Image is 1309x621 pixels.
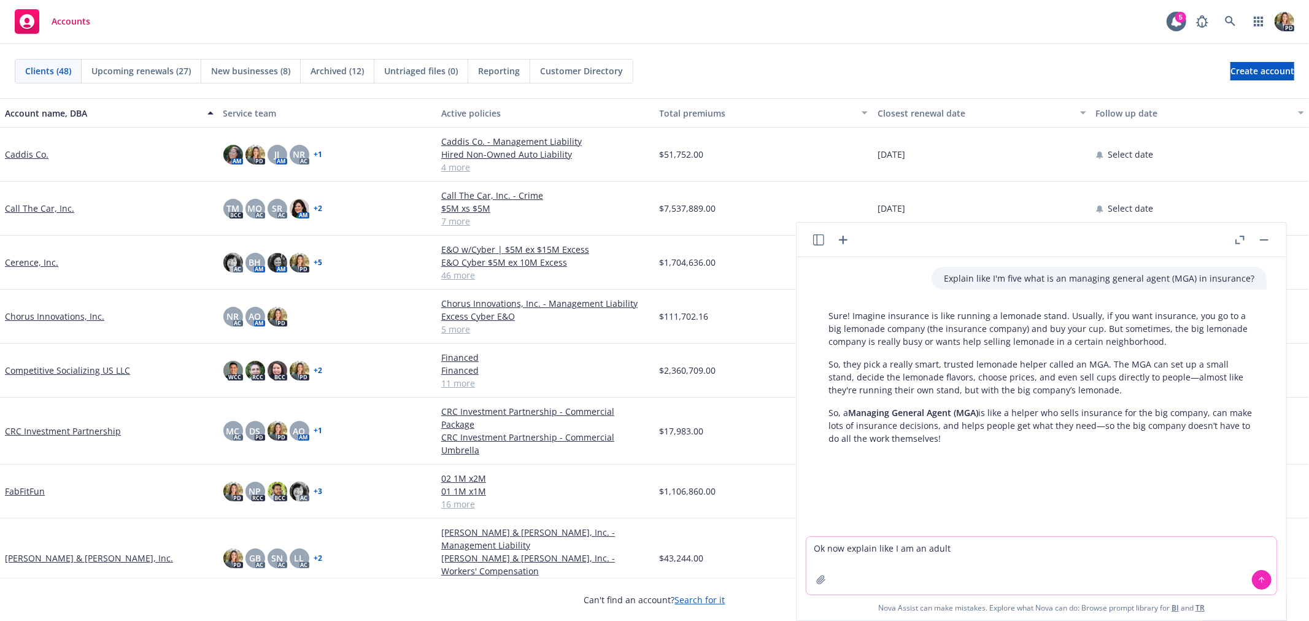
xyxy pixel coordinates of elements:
a: Search for it [675,594,725,606]
span: $7,537,889.00 [660,202,716,215]
img: photo [268,482,287,501]
span: GB [249,552,261,565]
a: Accounts [10,4,95,39]
img: photo [1275,12,1294,31]
span: Create account [1230,60,1294,83]
span: NR [227,310,239,323]
img: photo [223,361,243,380]
div: Closest renewal date [878,107,1073,120]
span: $1,106,860.00 [660,485,716,498]
img: photo [268,361,287,380]
a: 16 more [441,498,650,511]
a: Search [1218,9,1243,34]
a: Financed [441,351,650,364]
span: $1,704,636.00 [660,256,716,269]
a: 4 more [441,161,650,174]
a: [PERSON_NAME] & [PERSON_NAME], Inc. - Workers' Compensation [441,552,650,577]
a: FabFitFun [5,485,45,498]
img: photo [290,482,309,501]
a: Caddis Co. - Management Liability [441,135,650,148]
span: JJ [275,148,280,161]
a: 11 more [441,377,650,390]
a: 5 more [441,577,650,590]
img: photo [268,307,287,326]
span: [DATE] [878,202,905,215]
img: photo [268,253,287,272]
span: Archived (12) [311,64,364,77]
span: NR [293,148,306,161]
span: Reporting [478,64,520,77]
a: Report a Bug [1190,9,1214,34]
span: AO [293,425,306,438]
span: $43,244.00 [660,552,704,565]
span: DS [250,425,261,438]
p: Explain like I'm five what is an managing general agent (MGA) in insurance? [944,272,1254,285]
a: + 2 [314,205,323,212]
a: 02 1M x2M [441,472,650,485]
a: 7 more [441,215,650,228]
img: photo [223,253,243,272]
img: photo [268,421,287,441]
a: + 1 [314,151,323,158]
a: Create account [1230,62,1294,80]
span: Clients (48) [25,64,71,77]
p: So, they pick a really smart, trusted lemonade helper called an MGA. The MGA can set up a small s... [828,358,1254,396]
button: Closest renewal date [873,98,1091,128]
span: Accounts [52,17,90,26]
a: + 2 [314,555,323,562]
button: Active policies [436,98,655,128]
a: Call The Car, Inc. - Crime [441,189,650,202]
a: Competitive Socializing US LLC [5,364,130,377]
span: Managing General Agent (MGA) [848,407,978,418]
span: $2,360,709.00 [660,364,716,377]
span: Nova Assist can make mistakes. Explore what Nova can do: Browse prompt library for and [801,595,1281,620]
span: Upcoming renewals (27) [91,64,191,77]
a: BI [1172,603,1179,613]
a: 5 more [441,323,650,336]
a: Chorus Innovations, Inc. - Management Liability [441,297,650,310]
a: Excess Cyber E&O [441,310,650,323]
span: MC [226,425,240,438]
div: Total premiums [660,107,855,120]
span: Can't find an account? [584,593,725,606]
img: photo [245,361,265,380]
span: [DATE] [878,148,905,161]
span: MQ [248,202,263,215]
a: CRC Investment Partnership [5,425,121,438]
a: Cerence, Inc. [5,256,58,269]
div: Active policies [441,107,650,120]
span: LL [295,552,304,565]
img: photo [223,482,243,501]
img: photo [290,199,309,218]
a: Caddis Co. [5,148,48,161]
span: BH [249,256,261,269]
a: + 2 [314,367,323,374]
a: CRC Investment Partnership - Commercial Umbrella [441,431,650,457]
a: Switch app [1246,9,1271,34]
a: CRC Investment Partnership - Commercial Package [441,405,650,431]
button: Total premiums [655,98,873,128]
a: + 1 [314,427,323,434]
span: $111,702.16 [660,310,709,323]
span: Select date [1108,148,1154,161]
a: E&O Cyber $5M ex 10M Excess [441,256,650,269]
div: Account name, DBA [5,107,200,120]
span: SR [272,202,282,215]
div: Service team [223,107,432,120]
p: Sure! Imagine insurance is like running a lemonade stand. Usually, if you want insurance, you go ... [828,309,1254,348]
a: Call The Car, Inc. [5,202,74,215]
span: NP [249,485,261,498]
span: Customer Directory [540,64,623,77]
a: Chorus Innovations, Inc. [5,310,104,323]
div: Follow up date [1096,107,1291,120]
a: [PERSON_NAME] & [PERSON_NAME], Inc. [5,552,173,565]
span: TM [226,202,239,215]
span: Untriaged files (0) [384,64,458,77]
button: Service team [218,98,437,128]
a: 46 more [441,269,650,282]
a: + 3 [314,488,323,495]
span: $17,983.00 [660,425,704,438]
span: New businesses (8) [211,64,290,77]
a: Financed [441,364,650,377]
